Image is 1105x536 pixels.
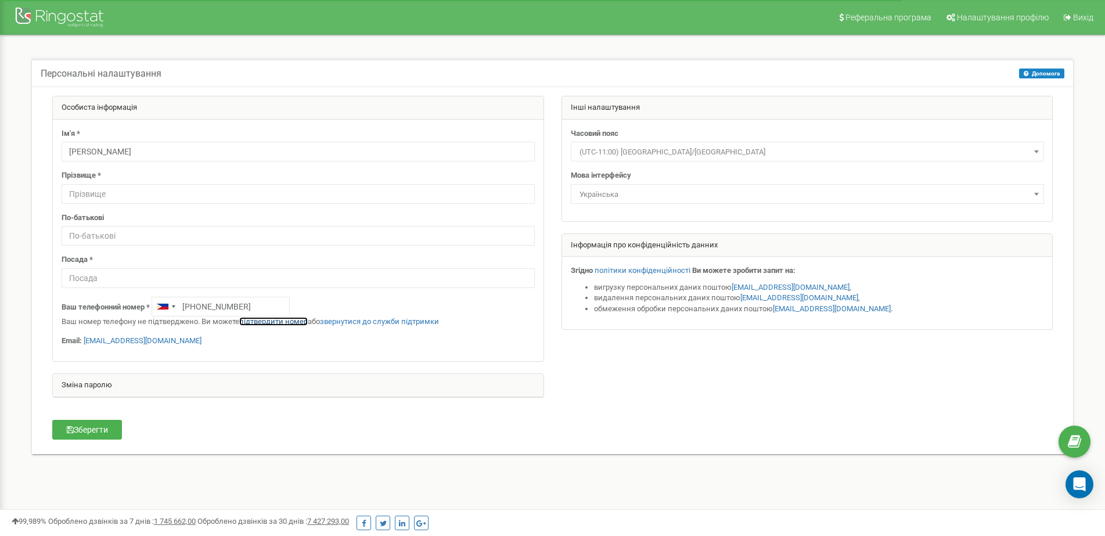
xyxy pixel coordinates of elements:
[152,297,290,316] input: +1-800-555-55-55
[594,293,1044,304] li: видалення персональних даних поштою ,
[1019,69,1064,78] button: Допомога
[62,128,80,139] label: Ім'я *
[845,13,931,22] span: Реферальна програма
[154,517,196,526] u: 1 745 662,00
[239,317,308,326] a: підтвердити номер
[197,517,349,526] span: Оброблено дзвінків за 30 днів :
[594,304,1044,315] li: обмеження обробки персональних даних поштою .
[571,184,1044,204] span: Українська
[152,297,179,316] div: Telephone country code
[62,254,93,265] label: Посада *
[62,226,535,246] input: По-батькові
[571,170,631,181] label: Мова інтерфейсу
[562,234,1053,257] div: Інформація про конфіденційність данних
[594,282,1044,293] li: вигрузку персональних даних поштою ,
[732,283,850,292] a: [EMAIL_ADDRESS][DOMAIN_NAME]
[62,336,82,345] strong: Email:
[52,420,122,440] button: Зберегти
[62,142,535,161] input: Ім'я
[740,293,858,302] a: [EMAIL_ADDRESS][DOMAIN_NAME]
[571,142,1044,161] span: (UTC-11:00) Pacific/Midway
[692,266,796,275] strong: Ви можете зробити запит на:
[575,144,1040,160] span: (UTC-11:00) Pacific/Midway
[48,517,196,526] span: Оброблено дзвінків за 7 днів :
[1066,470,1093,498] div: Open Intercom Messenger
[1073,13,1093,22] span: Вихід
[307,517,349,526] u: 7 427 293,00
[62,213,104,224] label: По-батькові
[84,336,201,345] a: [EMAIL_ADDRESS][DOMAIN_NAME]
[957,13,1049,22] span: Налаштування профілю
[62,302,150,313] label: Ваш телефонний номер *
[12,517,46,526] span: 99,989%
[41,69,161,79] h5: Персональні налаштування
[571,266,593,275] strong: Згідно
[575,186,1040,203] span: Українська
[62,184,535,204] input: Прізвище
[571,128,618,139] label: Часовий пояс
[53,374,543,397] div: Зміна паролю
[62,316,535,328] p: Ваш номер телефону не підтверджено. Ви можете або
[595,266,690,275] a: політики конфіденційності
[62,268,535,288] input: Посада
[53,96,543,120] div: Особиста інформація
[320,317,439,326] a: звернутися до служби підтримки
[62,170,101,181] label: Прізвище *
[773,304,891,313] a: [EMAIL_ADDRESS][DOMAIN_NAME]
[562,96,1053,120] div: Інші налаштування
